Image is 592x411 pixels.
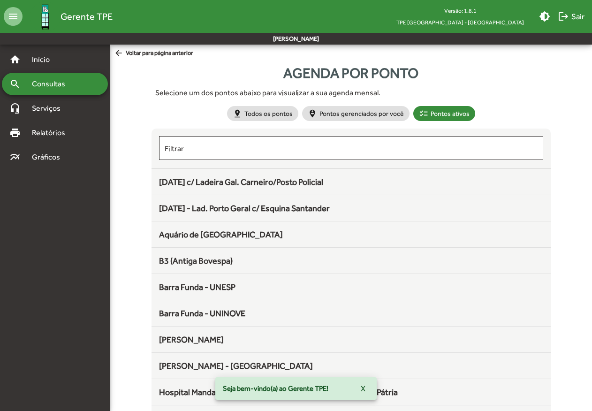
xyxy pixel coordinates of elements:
mat-icon: logout [558,11,569,22]
span: Gerente TPE [61,9,113,24]
span: Sair [558,8,584,25]
mat-chip: Todos os pontos [227,106,298,121]
a: Gerente TPE [23,1,113,32]
span: [DATE] - Lad. Porto Geral c/ Esquina Santander [159,203,330,213]
mat-icon: menu [4,7,23,26]
mat-icon: person_pin_circle [308,109,317,118]
span: Barra Funda - UNESP [159,282,235,292]
span: Consultas [26,78,77,90]
mat-chip: Pontos ativos [413,106,475,121]
span: Início [26,54,63,65]
span: Serviços [26,103,73,114]
mat-icon: home [9,54,21,65]
span: Hospital Mandaqui - Entrada Principal na Rua Voluntários da Pátria [159,387,398,397]
button: Sair [554,8,588,25]
div: Selecione um dos pontos abaixo para visualizar a sua agenda mensal. [155,87,547,99]
mat-chip: Pontos gerenciados por você [302,106,410,121]
span: [PERSON_NAME] [159,335,224,344]
mat-icon: headset_mic [9,103,21,114]
mat-icon: arrow_back [114,48,126,59]
mat-icon: brightness_medium [539,11,550,22]
div: Versão: 1.8.1 [389,5,531,16]
span: [DATE] c/ Ladeira Gal. Carneiro/Posto Policial [159,177,323,187]
span: Voltar para página anterior [114,48,193,59]
span: B3 (Antiga Bovespa) [159,256,233,266]
mat-icon: pin_drop [233,109,242,118]
span: Barra Funda - UNINOVE [159,308,245,318]
span: [PERSON_NAME] - [GEOGRAPHIC_DATA] [159,361,313,371]
span: TPE [GEOGRAPHIC_DATA] - [GEOGRAPHIC_DATA] [389,16,531,28]
mat-icon: print [9,127,21,138]
span: Gráficos [26,152,73,163]
img: Logo [30,1,61,32]
span: X [361,380,365,397]
span: Seja bem-vindo(a) ao Gerente TPE! [223,384,328,393]
span: Relatórios [26,127,77,138]
span: Aquário de [GEOGRAPHIC_DATA] [159,229,283,239]
mat-icon: search [9,78,21,90]
button: X [353,380,373,397]
div: Agenda por ponto [152,62,551,84]
mat-icon: multiline_chart [9,152,21,163]
mat-icon: checklist [419,109,428,118]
